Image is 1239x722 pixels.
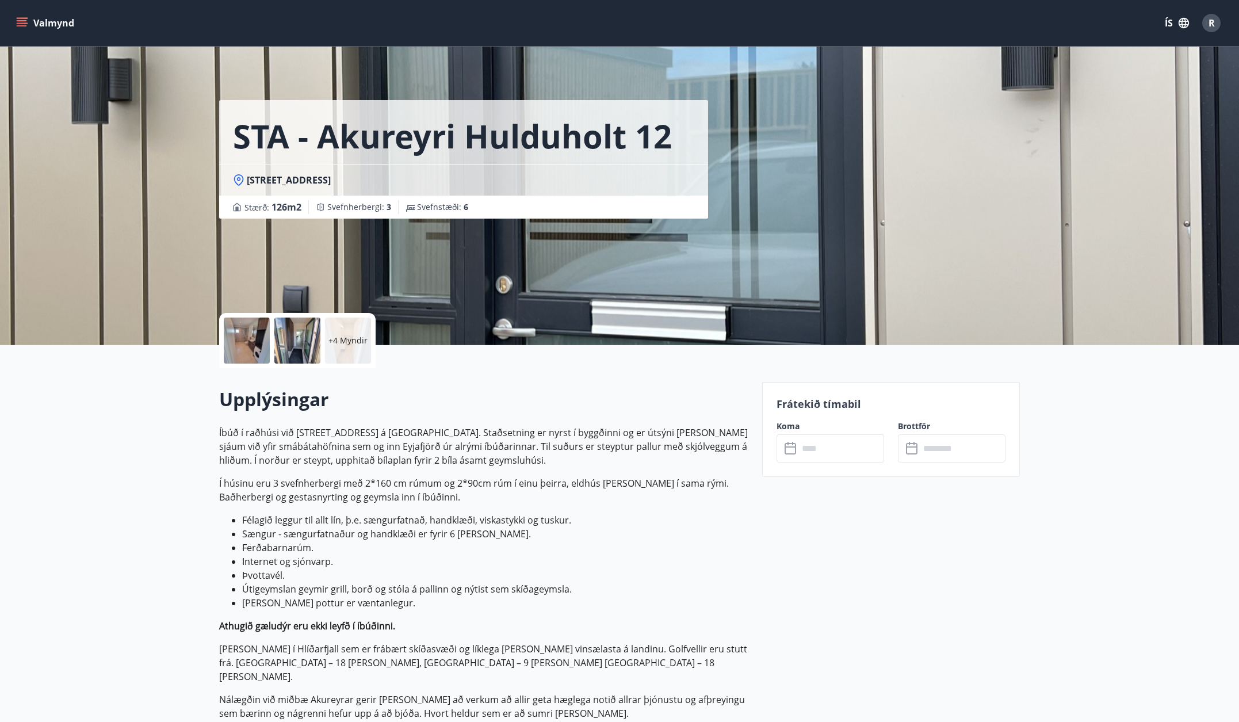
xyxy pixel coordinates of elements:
p: Í húsinu eru 3 svefnherbergi með 2*160 cm rúmum og 2*90cm rúm í einu þeirra, eldhús [PERSON_NAME]... [219,476,748,504]
span: Stærð : [244,200,301,214]
span: [STREET_ADDRESS] [247,174,331,186]
h1: STA - Akureyri Hulduholt 12 [233,114,672,158]
h2: Upplýsingar [219,387,748,412]
span: 6 [464,201,468,212]
li: Útigeymslan geymir grill, borð og stóla á pallinn og nýtist sem skíðageymsla. [242,582,748,596]
label: Koma [777,421,884,432]
p: +4 Myndir [328,335,368,346]
span: R [1209,17,1215,29]
span: 3 [387,201,391,212]
p: Nálægðin við miðbæ Akureyrar gerir [PERSON_NAME] að verkum að allir geta hæglega notið allrar þjó... [219,693,748,720]
span: Svefnstæði : [417,201,468,213]
li: [PERSON_NAME] pottur er væntanlegur. [242,596,748,610]
li: Internet og sjónvarp. [242,555,748,568]
li: Þvottavél. [242,568,748,582]
span: 126 m2 [271,201,301,213]
label: Brottför [898,421,1005,432]
p: [PERSON_NAME] í Hlíðarfjall sem er frábært skíðasvæði og líklega [PERSON_NAME] vinsælasta á landi... [219,642,748,683]
li: Sængur - sængurfatnaður og handklæði er fyrir 6 [PERSON_NAME]. [242,527,748,541]
button: menu [14,13,79,33]
span: Svefnherbergi : [327,201,391,213]
li: Félagið leggur til allt lín, þ.e. sængurfatnað, handklæði, viskastykki og tuskur. [242,513,748,527]
li: Ferðabarnarúm. [242,541,748,555]
p: Íbúð í raðhúsi við [STREET_ADDRESS] á [GEOGRAPHIC_DATA]. Staðsetning er nyrst í byggðinni og er ú... [219,426,748,467]
strong: Athugið gæludýr eru ekki leyfð í íbúðinni. [219,620,395,632]
button: R [1198,9,1225,37]
button: ÍS [1158,13,1195,33]
p: Frátekið tímabil [777,396,1005,411]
